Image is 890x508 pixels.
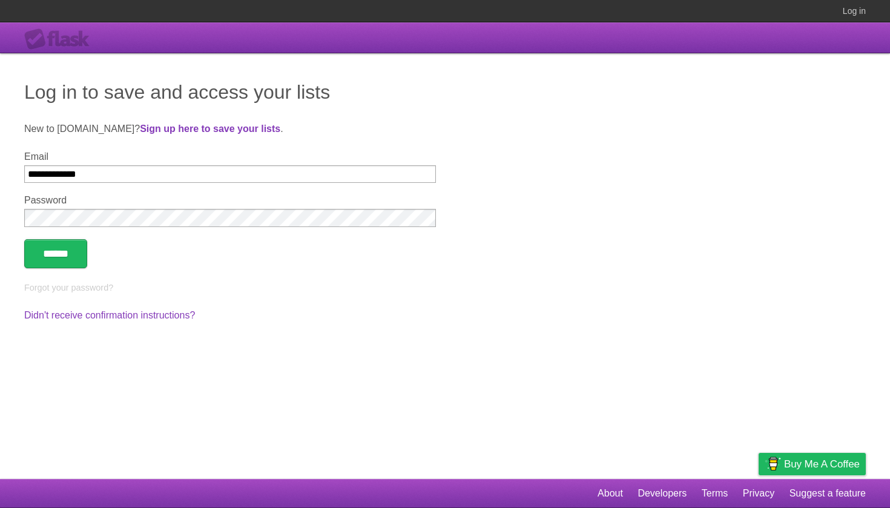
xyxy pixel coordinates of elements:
a: About [598,482,623,505]
div: Flask [24,28,97,50]
h1: Log in to save and access your lists [24,78,866,107]
label: Password [24,195,436,206]
a: Terms [702,482,728,505]
span: Buy me a coffee [784,454,860,475]
img: Buy me a coffee [765,454,781,474]
a: Suggest a feature [789,482,866,505]
a: Didn't receive confirmation instructions? [24,310,195,320]
a: Buy me a coffee [759,453,866,475]
a: Developers [638,482,687,505]
label: Email [24,151,436,162]
a: Forgot your password? [24,283,113,292]
a: Privacy [743,482,774,505]
p: New to [DOMAIN_NAME]? . [24,122,866,136]
a: Sign up here to save your lists [140,124,280,134]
